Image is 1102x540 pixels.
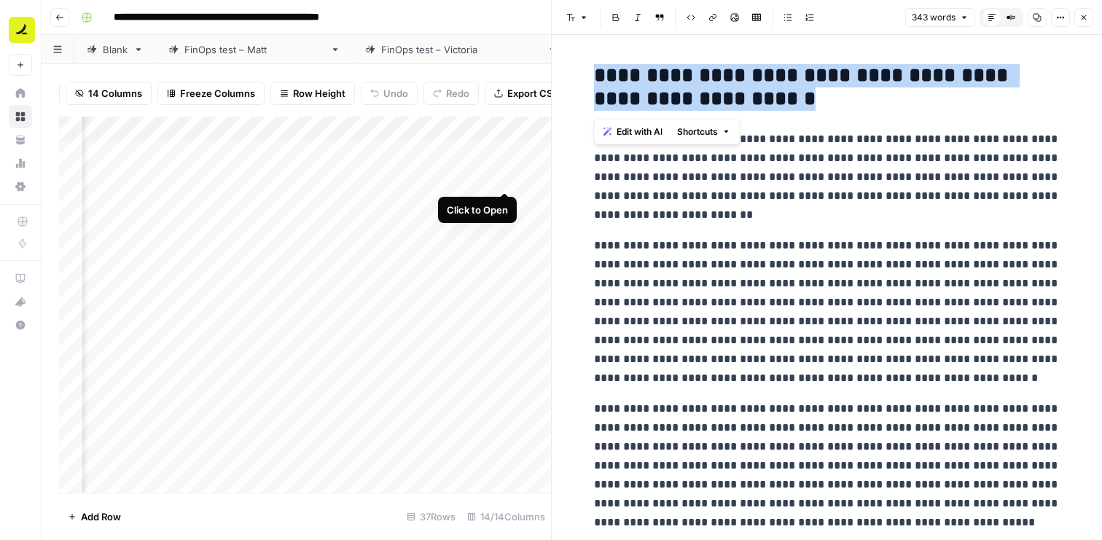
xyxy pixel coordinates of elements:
[423,82,479,105] button: Redo
[9,12,32,48] button: Workspace: Ramp
[9,313,32,337] button: Help + Support
[180,86,255,101] span: Freeze Columns
[293,86,345,101] span: Row Height
[401,505,461,528] div: 37 Rows
[9,105,32,128] a: Browse
[9,267,32,290] a: AirOps Academy
[912,11,956,24] span: 343 words
[9,82,32,105] a: Home
[447,203,508,217] div: Click to Open
[617,125,663,138] span: Edit with AI
[66,82,152,105] button: 14 Columns
[156,35,353,64] a: FinOps test – [PERSON_NAME]
[103,42,128,57] div: Blank
[461,505,551,528] div: 14/14 Columns
[74,35,156,64] a: Blank
[9,290,32,313] button: What's new?
[353,35,570,64] a: FinOps test – [GEOGRAPHIC_DATA]
[9,128,32,152] a: Your Data
[598,122,668,141] button: Edit with AI
[677,125,718,138] span: Shortcuts
[81,509,121,524] span: Add Row
[9,152,32,175] a: Usage
[270,82,355,105] button: Row Height
[9,291,31,313] div: What's new?
[381,42,542,57] div: FinOps test – [GEOGRAPHIC_DATA]
[361,82,418,105] button: Undo
[184,42,324,57] div: FinOps test – [PERSON_NAME]
[446,86,469,101] span: Redo
[383,86,408,101] span: Undo
[157,82,265,105] button: Freeze Columns
[9,175,32,198] a: Settings
[485,82,568,105] button: Export CSV
[905,8,975,27] button: 343 words
[9,17,35,43] img: Ramp Logo
[507,86,559,101] span: Export CSV
[88,86,142,101] span: 14 Columns
[671,122,737,141] button: Shortcuts
[59,505,130,528] button: Add Row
